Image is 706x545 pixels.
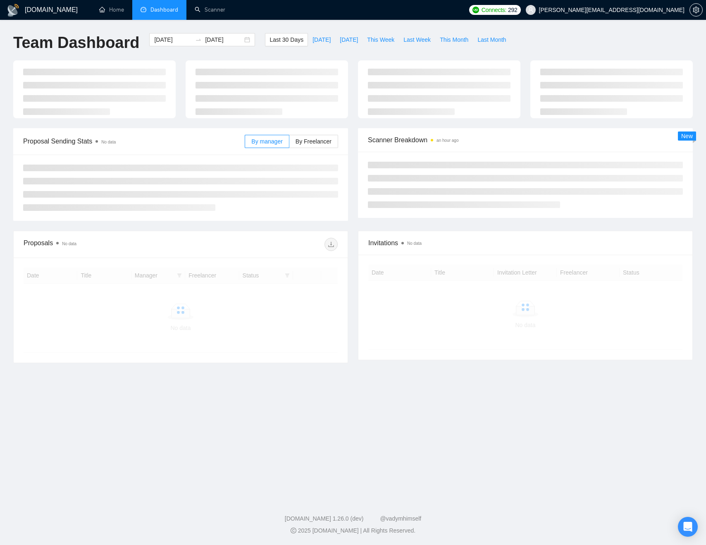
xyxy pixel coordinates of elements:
[473,33,510,46] button: Last Month
[205,35,243,44] input: End date
[195,6,225,13] a: searchScanner
[689,7,703,13] a: setting
[335,33,363,46] button: [DATE]
[367,35,394,44] span: This Week
[399,33,435,46] button: Last Week
[440,35,468,44] span: This Month
[23,136,245,146] span: Proposal Sending Stats
[195,36,202,43] span: swap-right
[435,33,473,46] button: This Month
[472,7,479,13] img: upwork-logo.png
[195,36,202,43] span: to
[436,138,458,143] time: an hour ago
[508,5,517,14] span: 292
[296,138,332,145] span: By Freelancer
[141,7,146,12] span: dashboard
[24,238,181,251] div: Proposals
[7,526,699,535] div: 2025 [DOMAIN_NAME] | All Rights Reserved.
[482,5,506,14] span: Connects:
[678,517,698,537] div: Open Intercom Messenger
[340,35,358,44] span: [DATE]
[291,528,296,533] span: copyright
[251,138,282,145] span: By manager
[312,35,331,44] span: [DATE]
[285,515,364,522] a: [DOMAIN_NAME] 1.26.0 (dev)
[407,241,422,246] span: No data
[681,133,693,139] span: New
[7,4,20,17] img: logo
[528,7,534,13] span: user
[101,140,116,144] span: No data
[150,6,178,13] span: Dashboard
[368,238,682,248] span: Invitations
[477,35,506,44] span: Last Month
[363,33,399,46] button: This Week
[13,33,139,53] h1: Team Dashboard
[265,33,308,46] button: Last 30 Days
[403,35,431,44] span: Last Week
[270,35,303,44] span: Last 30 Days
[308,33,335,46] button: [DATE]
[380,515,421,522] a: @vadymhimself
[690,7,702,13] span: setting
[62,241,76,246] span: No data
[154,35,192,44] input: Start date
[99,6,124,13] a: homeHome
[689,3,703,17] button: setting
[368,135,683,145] span: Scanner Breakdown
